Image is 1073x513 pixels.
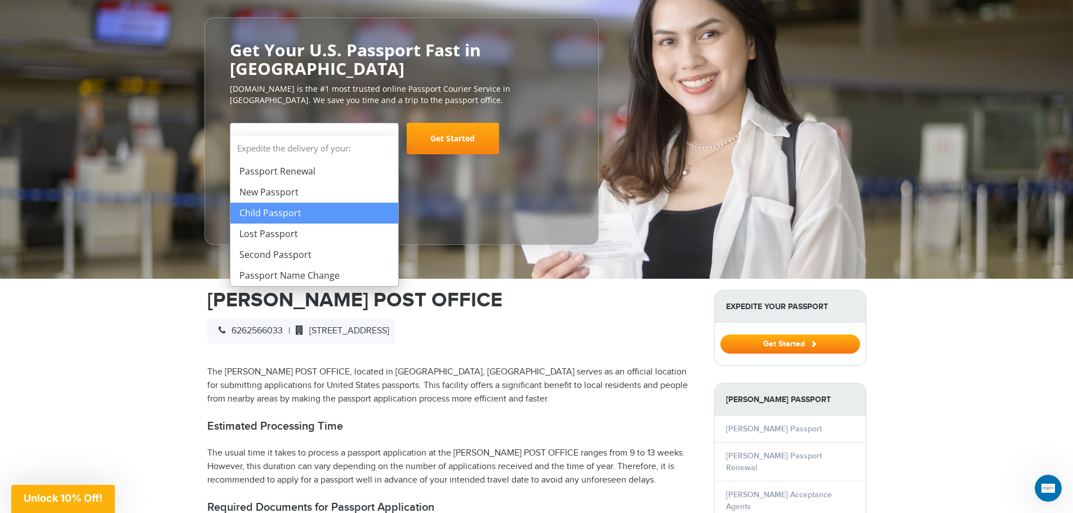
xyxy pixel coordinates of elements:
[230,41,573,78] h2: Get Your U.S. Passport Fast in [GEOGRAPHIC_DATA]
[230,265,398,286] li: Passport Name Change
[1035,475,1062,502] iframe: Intercom live chat
[213,325,283,336] span: 6262566033
[239,127,387,159] span: Select Your Service
[407,123,499,154] a: Get Started
[720,334,860,354] button: Get Started
[230,203,398,224] li: Child Passport
[230,224,398,244] li: Lost Passport
[207,319,395,344] div: |
[290,325,389,336] span: [STREET_ADDRESS]
[715,383,866,416] strong: [PERSON_NAME] Passport
[24,492,103,504] span: Unlock 10% Off!
[207,420,697,433] h2: Estimated Processing Time
[230,161,398,182] li: Passport Renewal
[720,339,860,348] a: Get Started
[726,451,822,472] a: [PERSON_NAME] Passport Renewal
[230,160,573,171] span: Starting at $199 + government fees
[207,365,697,406] p: The [PERSON_NAME] POST OFFICE, located in [GEOGRAPHIC_DATA], [GEOGRAPHIC_DATA] serves as an offic...
[726,490,832,511] a: [PERSON_NAME] Acceptance Agents
[715,291,866,323] strong: Expedite Your Passport
[230,83,573,106] p: [DOMAIN_NAME] is the #1 most trusted online Passport Courier Service in [GEOGRAPHIC_DATA]. We sav...
[230,136,398,286] li: Expedite the delivery of your:
[230,244,398,265] li: Second Passport
[230,182,398,203] li: New Passport
[207,290,697,310] h1: [PERSON_NAME] POST OFFICE
[207,447,697,487] p: The usual time it takes to process a passport application at the [PERSON_NAME] POST OFFICE ranges...
[726,424,822,434] a: [PERSON_NAME] Passport
[239,133,329,146] span: Select Your Service
[11,485,115,513] div: Unlock 10% Off!
[230,123,399,154] span: Select Your Service
[230,136,398,161] strong: Expedite the delivery of your:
